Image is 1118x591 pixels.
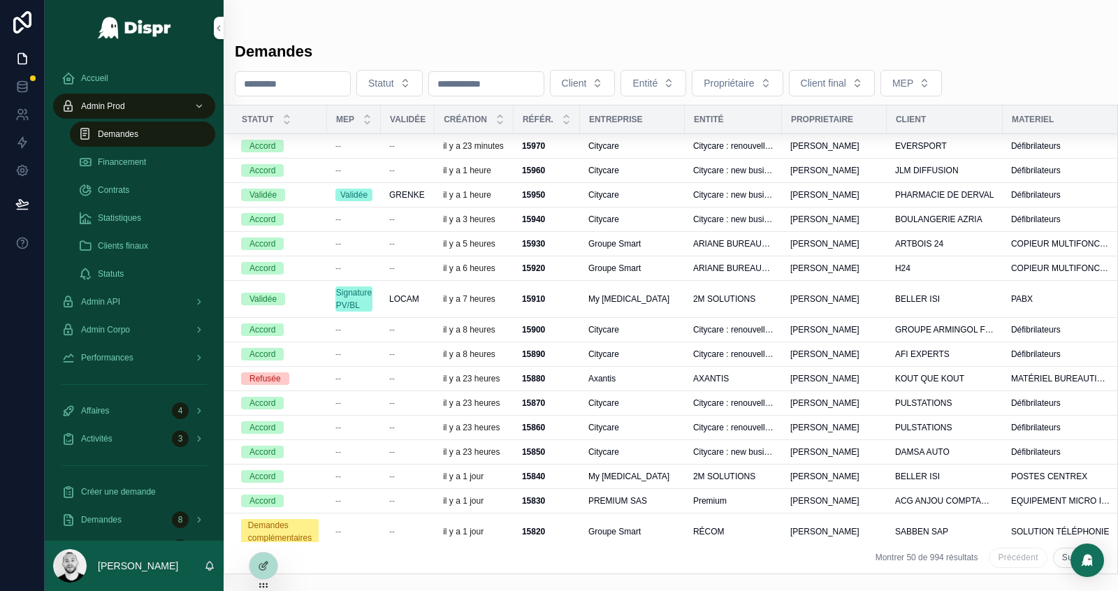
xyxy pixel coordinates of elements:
[241,213,319,226] a: Accord
[335,446,341,458] span: --
[588,422,619,433] span: Citycare
[522,294,545,304] strong: 15910
[249,421,275,434] div: Accord
[389,165,426,176] a: --
[522,166,545,175] strong: 15960
[70,177,215,203] a: Contrats
[588,373,616,384] span: Axantis
[895,349,950,360] span: AFI EXPERTS
[895,238,943,249] span: ARTBOIS 24
[81,433,112,444] span: Activités
[790,189,878,200] a: [PERSON_NAME]
[892,76,913,90] span: MEP
[588,214,676,225] a: Citycare
[1011,140,1061,152] span: Défibrilateurs
[693,373,774,384] a: AXANTIS
[389,373,426,384] a: --
[693,446,774,458] a: Citycare : new business
[335,189,372,201] a: Validée
[443,263,495,274] p: il y a 6 heures
[443,397,505,409] a: il y a 23 heures
[693,214,774,225] span: Citycare : new business
[443,214,505,225] a: il y a 3 heures
[588,446,619,458] span: Citycare
[335,397,341,409] span: --
[335,373,372,384] a: --
[70,205,215,231] a: Statistiques
[443,165,491,176] p: il y a 1 heure
[443,238,505,249] a: il y a 5 heures
[81,405,109,416] span: Affaires
[790,422,878,433] a: [PERSON_NAME]
[389,263,426,274] a: --
[588,324,619,335] span: Citycare
[335,165,372,176] a: --
[522,293,572,305] a: 15910
[693,349,774,360] a: Citycare : renouvellement
[790,165,878,176] a: [PERSON_NAME]
[335,422,341,433] span: --
[895,263,910,274] span: H24
[1011,189,1061,200] span: Défibrilateurs
[241,397,319,409] a: Accord
[249,397,275,409] div: Accord
[241,372,319,385] a: Refusée
[895,214,994,225] a: BOULANGERIE AZRIA
[550,70,616,96] button: Select Button
[895,446,994,458] a: DAMSA AUTO
[389,349,395,360] span: --
[389,422,395,433] span: --
[335,214,341,225] span: --
[335,238,341,249] span: --
[443,140,505,152] a: il y a 23 minutes
[389,373,395,384] span: --
[790,349,859,360] span: [PERSON_NAME]
[895,238,994,249] a: ARTBOIS 24
[790,324,878,335] a: [PERSON_NAME]
[693,397,774,409] a: Citycare : renouvellement
[895,140,947,152] span: EVERSPORT
[895,189,994,200] span: PHARMACIE DE DERVAL
[1011,446,1110,458] a: Défibrilateurs
[53,94,215,119] a: Admin Prod
[1011,397,1110,409] a: Défibrilateurs
[1011,422,1061,433] span: Défibrilateurs
[895,165,994,176] a: JLM DIFFUSION
[632,76,658,90] span: Entité
[389,140,426,152] a: --
[356,70,423,96] button: Select Button
[693,140,774,152] a: Citycare : renouvellement
[790,446,859,458] span: [PERSON_NAME]
[790,165,859,176] span: [PERSON_NAME]
[443,349,495,360] p: il y a 8 heures
[1011,373,1110,384] span: MATÉRIEL BUREAUTIQUE
[588,293,669,305] span: My [MEDICAL_DATA]
[389,446,395,458] span: --
[588,422,676,433] a: Citycare
[241,164,319,177] a: Accord
[335,263,372,274] a: --
[335,422,372,433] a: --
[588,165,676,176] a: Citycare
[443,263,505,274] a: il y a 6 heures
[895,422,994,433] a: PULSTATIONS
[522,190,545,200] strong: 15950
[98,240,148,251] span: Clients finaux
[249,164,275,177] div: Accord
[790,293,878,305] a: [PERSON_NAME]
[1011,422,1110,433] a: Défibrilateurs
[693,422,774,433] a: Citycare : renouvellement
[98,268,124,279] span: Statuts
[45,56,224,541] div: scrollable content
[443,324,505,335] a: il y a 8 heures
[335,286,372,312] a: Signature PV/BL
[389,189,425,200] span: GRENKE
[789,70,875,96] button: Select Button
[1011,165,1110,176] a: Défibrilateurs
[522,214,572,225] a: 15940
[895,293,940,305] span: BELLER ISI
[241,238,319,250] a: Accord
[1011,214,1061,225] span: Défibrilateurs
[522,141,545,151] strong: 15970
[790,446,878,458] a: [PERSON_NAME]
